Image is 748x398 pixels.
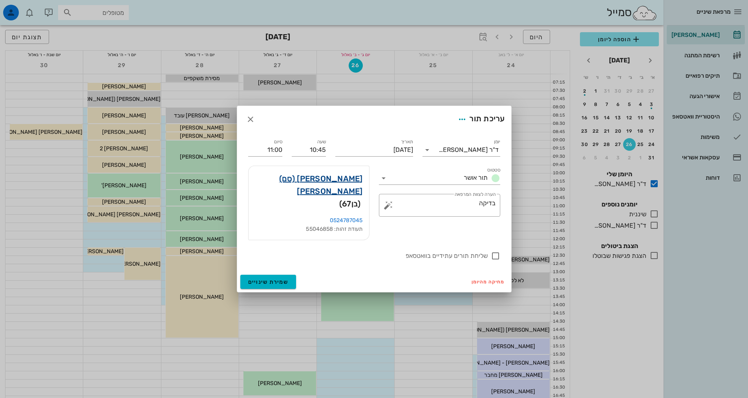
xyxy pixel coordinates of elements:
[342,199,351,208] span: 67
[468,276,508,287] button: מחיקה מהיומן
[464,174,488,181] span: תור אושר
[487,167,500,173] label: סטטוס
[248,279,289,285] span: שמירת שינויים
[454,192,495,197] label: הערה לצוות המרפאה
[401,139,413,145] label: תאריך
[379,172,500,184] div: סטטוסתור אושר
[439,146,499,153] div: ד"ר [PERSON_NAME]
[455,112,505,126] div: עריכת תור
[494,139,500,145] label: יומן
[255,172,363,197] a: [PERSON_NAME] (סם) [PERSON_NAME]
[472,279,505,285] span: מחיקה מהיומן
[422,144,500,156] div: יומןד"ר [PERSON_NAME]
[255,225,363,234] div: תעודת זהות: 55046858
[317,139,326,145] label: שעה
[248,252,488,260] label: שליחת תורים עתידיים בוואטסאפ
[240,275,296,289] button: שמירת שינויים
[274,139,282,145] label: סיום
[330,217,363,224] a: 0524787045
[339,197,361,210] span: (בן )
